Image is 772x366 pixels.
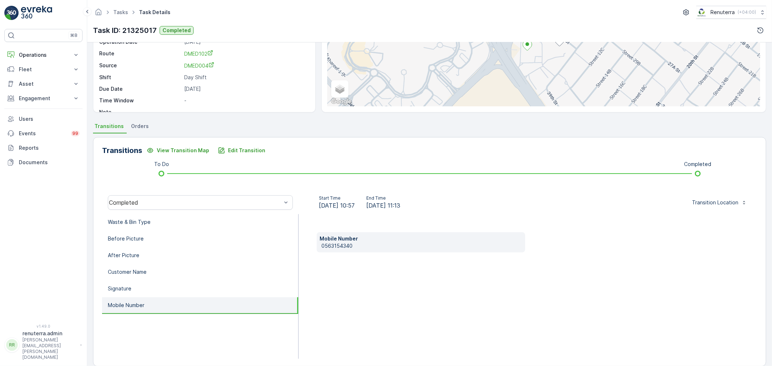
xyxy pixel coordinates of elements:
[99,85,181,93] p: Due Date
[109,199,282,206] div: Completed
[228,147,265,154] p: Edit Transition
[184,85,308,93] p: [DATE]
[332,81,348,97] a: Layers
[4,324,83,328] span: v 1.49.0
[321,242,522,250] p: 0563154340
[19,95,68,102] p: Engagement
[366,195,400,201] p: End Time
[19,130,67,137] p: Events
[22,337,77,360] p: [PERSON_NAME][EMAIL_ADDRESS][PERSON_NAME][DOMAIN_NAME]
[692,199,738,206] p: Transition Location
[108,302,144,309] p: Mobile Number
[319,201,355,210] span: [DATE] 10:57
[102,145,142,156] p: Transitions
[19,144,80,152] p: Reports
[4,48,83,62] button: Operations
[99,108,181,116] p: Note
[131,123,149,130] span: Orders
[99,50,181,58] p: Route
[19,80,68,88] p: Asset
[19,115,80,123] p: Users
[138,9,172,16] span: Task Details
[19,66,68,73] p: Fleet
[108,235,144,242] p: Before Picture
[157,147,209,154] p: View Transition Map
[113,9,128,15] a: Tasks
[108,285,131,292] p: Signature
[142,145,214,156] button: View Transition Map
[329,97,353,106] img: Google
[21,6,52,20] img: logo_light-DOdMpM7g.png
[184,108,308,116] p: -
[4,6,19,20] img: logo
[184,63,214,69] span: DMED004
[184,50,308,58] a: DMED102
[163,27,191,34] p: Completed
[184,62,308,69] a: DMED004
[160,26,194,35] button: Completed
[4,112,83,126] a: Users
[4,62,83,77] button: Fleet
[6,339,18,351] div: RR
[684,161,711,168] p: Completed
[710,9,735,16] p: Renuterra
[154,161,169,168] p: To Do
[99,74,181,81] p: Shift
[738,9,756,15] p: ( +04:00 )
[4,141,83,155] a: Reports
[184,74,308,81] p: Day Shift
[4,126,83,141] a: Events99
[214,145,270,156] button: Edit Transition
[688,197,751,208] button: Transition Location
[4,330,83,360] button: RRrenuterra.admin[PERSON_NAME][EMAIL_ADDRESS][PERSON_NAME][DOMAIN_NAME]
[108,218,151,226] p: Waste & Bin Type
[696,6,766,19] button: Renuterra(+04:00)
[108,252,139,259] p: After Picture
[319,195,355,201] p: Start Time
[99,62,181,69] p: Source
[366,201,400,210] span: [DATE] 11:13
[4,91,83,106] button: Engagement
[184,51,213,57] span: DMED102
[99,97,181,104] p: Time Window
[4,155,83,170] a: Documents
[70,33,77,38] p: ⌘B
[19,51,68,59] p: Operations
[320,235,522,242] p: Mobile Number
[94,123,124,130] span: Transitions
[19,159,80,166] p: Documents
[329,97,353,106] a: Open this area in Google Maps (opens a new window)
[108,268,147,276] p: Customer Name
[696,8,708,16] img: Screenshot_2024-07-26_at_13.33.01.png
[184,97,308,104] p: -
[93,25,157,36] p: Task ID: 21325017
[94,11,102,17] a: Homepage
[4,77,83,91] button: Asset
[72,131,78,136] p: 99
[22,330,77,337] p: renuterra.admin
